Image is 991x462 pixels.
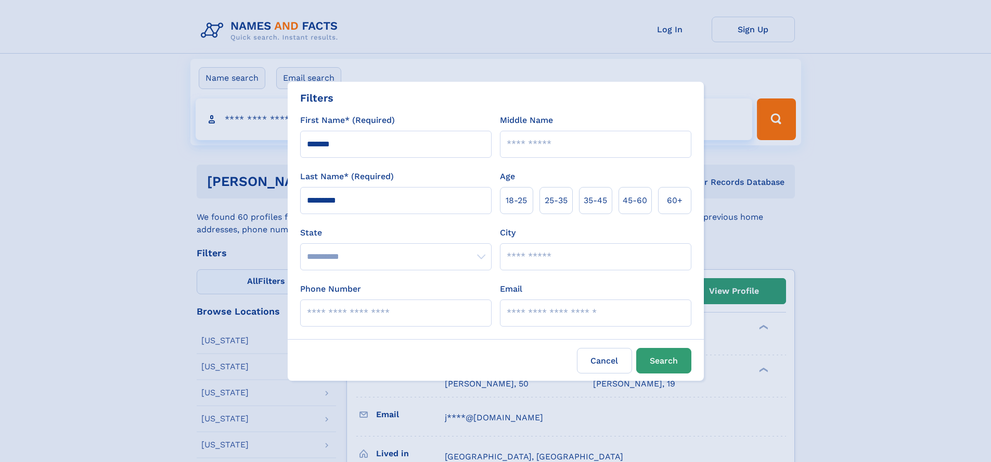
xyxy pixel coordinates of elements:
[500,114,553,127] label: Middle Name
[584,194,607,207] span: 35‑45
[300,90,333,106] div: Filters
[500,283,522,295] label: Email
[300,114,395,127] label: First Name* (Required)
[500,227,516,239] label: City
[300,283,361,295] label: Phone Number
[300,170,394,183] label: Last Name* (Required)
[545,194,568,207] span: 25‑35
[300,227,492,239] label: State
[667,194,683,207] span: 60+
[623,194,647,207] span: 45‑60
[500,170,515,183] label: Age
[577,348,632,373] label: Cancel
[636,348,691,373] button: Search
[506,194,527,207] span: 18‑25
